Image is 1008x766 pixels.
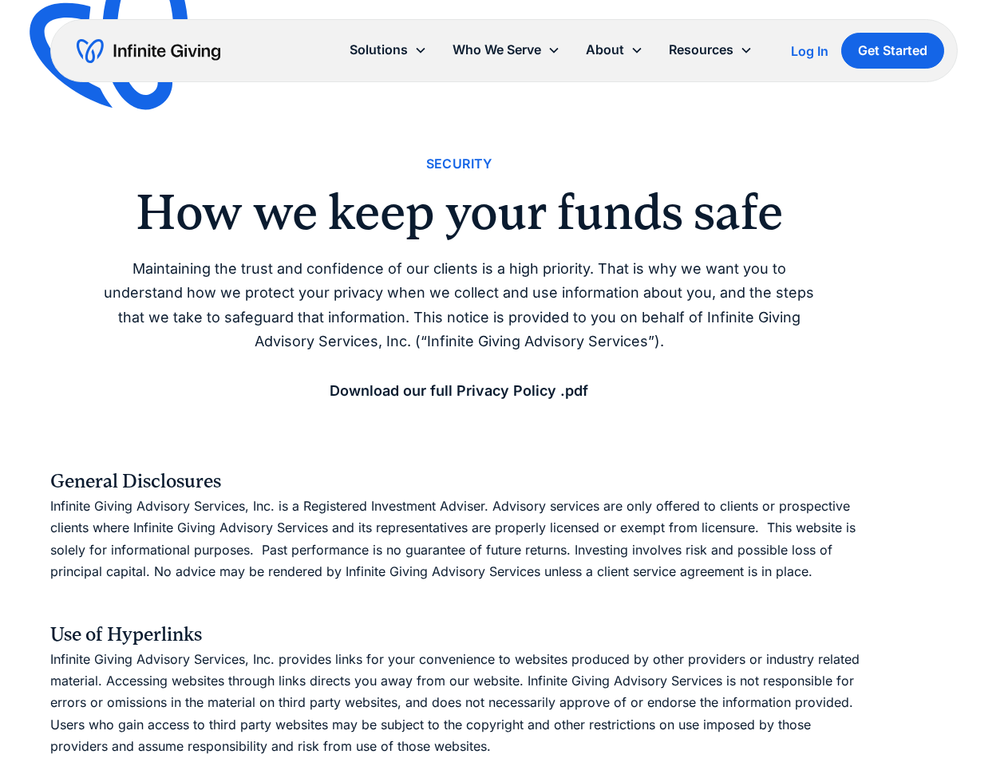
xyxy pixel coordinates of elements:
div: Resources [669,39,733,61]
h4: General Disclosures [50,467,868,496]
p: Maintaining the trust and confidence of our clients is a high priority. That is why we want you t... [50,257,868,404]
div: Resources [656,33,765,67]
p: Infinite Giving Advisory Services, Inc. is a Registered Investment Adviser. Advisory services are... [50,496,868,582]
h2: How we keep your funds safe [50,188,868,237]
a: home [77,38,220,64]
div: Log In [791,45,828,57]
a: Download our full Privacy Policy .pdf [330,382,588,399]
div: Solutions [350,39,408,61]
div: Who We Serve [453,39,541,61]
div: Solutions [337,33,440,67]
div: About [586,39,624,61]
a: Get Started [841,33,944,69]
a: Log In [791,41,828,61]
h4: Use of Hyperlinks [50,620,868,649]
p: Infinite Giving Advisory Services, Inc. provides links for your convenience to websites produced ... [50,649,868,757]
div: Who We Serve [440,33,573,67]
div: Security [426,153,492,175]
div: About [573,33,656,67]
p: ‍ [50,590,868,612]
